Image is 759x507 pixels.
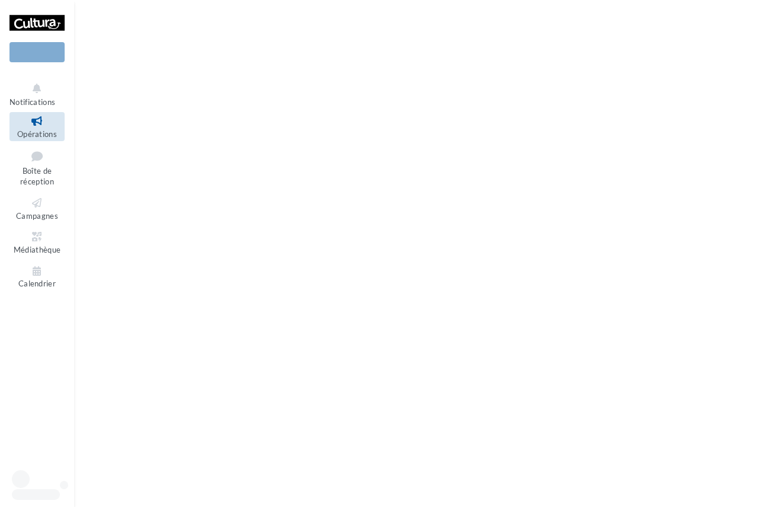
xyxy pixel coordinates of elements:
span: Opérations [17,129,57,139]
a: Médiathèque [9,228,65,257]
a: Calendrier [9,262,65,291]
a: Campagnes [9,194,65,223]
span: Calendrier [18,279,56,289]
a: Boîte de réception [9,146,65,189]
span: Médiathèque [14,245,61,254]
div: Nouvelle campagne [9,42,65,62]
a: Opérations [9,112,65,141]
span: Boîte de réception [20,166,54,187]
span: Notifications [9,97,55,107]
span: Campagnes [16,211,58,221]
